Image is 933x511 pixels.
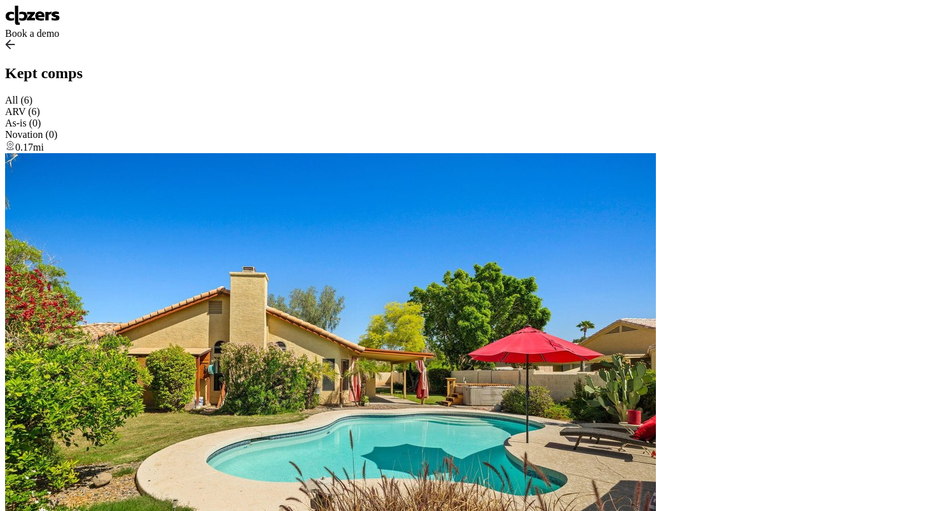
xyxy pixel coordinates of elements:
span: 0.17mi [15,142,44,153]
span: ARV (6) [5,106,40,117]
h2: Kept comps [5,65,928,82]
span: As-is (0) [5,118,41,128]
span: Novation (0) [5,129,57,140]
span: All (6) [5,95,32,106]
img: Logo [5,5,60,25]
span: Book a demo [5,28,59,39]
